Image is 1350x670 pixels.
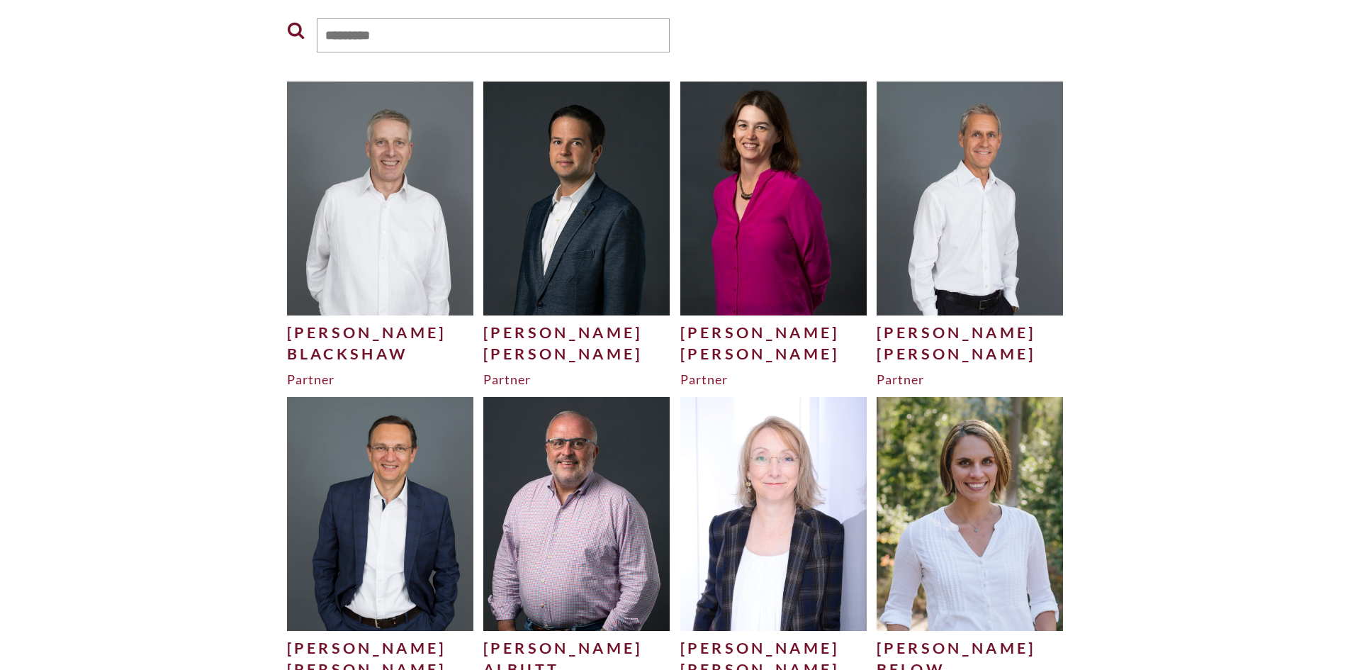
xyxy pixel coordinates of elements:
[483,343,670,364] div: [PERSON_NAME]
[877,82,1064,315] img: Craig-Mitchell-Website-500x625.jpg
[287,82,474,388] a: [PERSON_NAME]BlackshawPartner
[287,82,474,315] img: Dave-Blackshaw-for-website2-500x625.jpg
[287,322,474,343] div: [PERSON_NAME]
[680,82,867,315] img: Julie-H-500x625.jpg
[483,637,670,659] div: [PERSON_NAME]
[483,82,670,315] img: Philipp-Ebert_edited-1-500x625.jpg
[483,322,670,343] div: [PERSON_NAME]
[483,82,670,388] a: [PERSON_NAME][PERSON_NAME]Partner
[877,82,1064,388] a: [PERSON_NAME][PERSON_NAME]Partner
[483,371,670,388] div: Partner
[483,397,670,630] img: Graham-A-500x625.jpg
[680,637,867,659] div: [PERSON_NAME]
[287,343,474,364] div: Blackshaw
[877,322,1064,343] div: [PERSON_NAME]
[680,371,867,388] div: Partner
[680,82,867,388] a: [PERSON_NAME][PERSON_NAME]Partner
[680,343,867,364] div: [PERSON_NAME]
[287,637,474,659] div: [PERSON_NAME]
[680,397,867,630] img: Camilla-Beglan-1-500x625.jpg
[877,397,1064,630] img: Chantal-1-500x625.png
[287,397,474,630] img: Philipp-Spannuth-Website-500x625.jpg
[287,371,474,388] div: Partner
[680,322,867,343] div: [PERSON_NAME]
[877,343,1064,364] div: [PERSON_NAME]
[877,371,1064,388] div: Partner
[877,637,1064,659] div: [PERSON_NAME]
